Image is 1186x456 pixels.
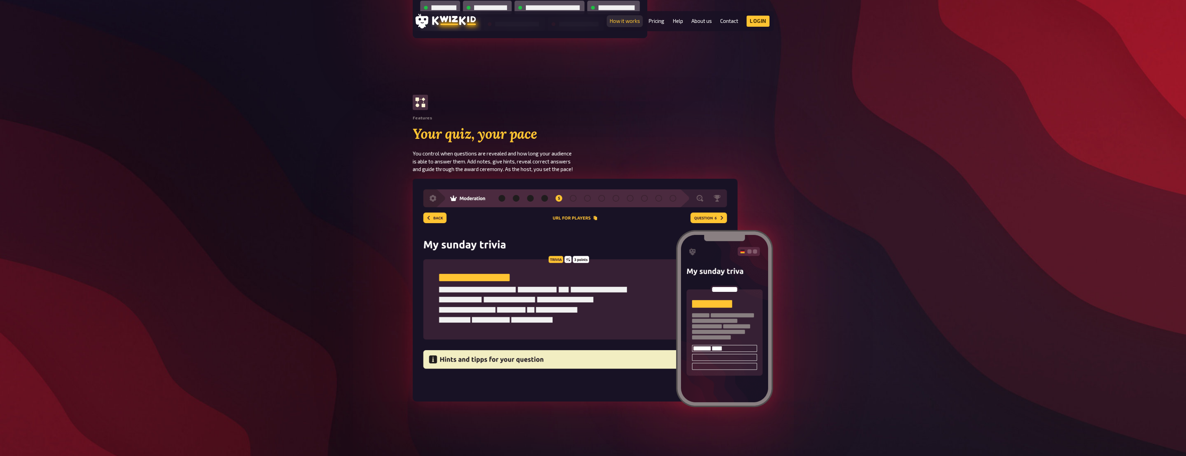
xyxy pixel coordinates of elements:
[609,18,640,24] a: How it works
[413,116,432,120] div: Features
[747,16,769,27] a: Login
[648,18,664,24] a: Pricing
[413,150,593,173] p: You control when questions are revealed and how long your audience is able to answer them. Add no...
[413,179,738,402] img: Host view
[691,18,712,24] a: About us
[675,229,773,408] img: Player view
[673,18,683,24] a: Help
[413,126,593,142] h2: Your quiz, your pace
[720,18,738,24] a: Contact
